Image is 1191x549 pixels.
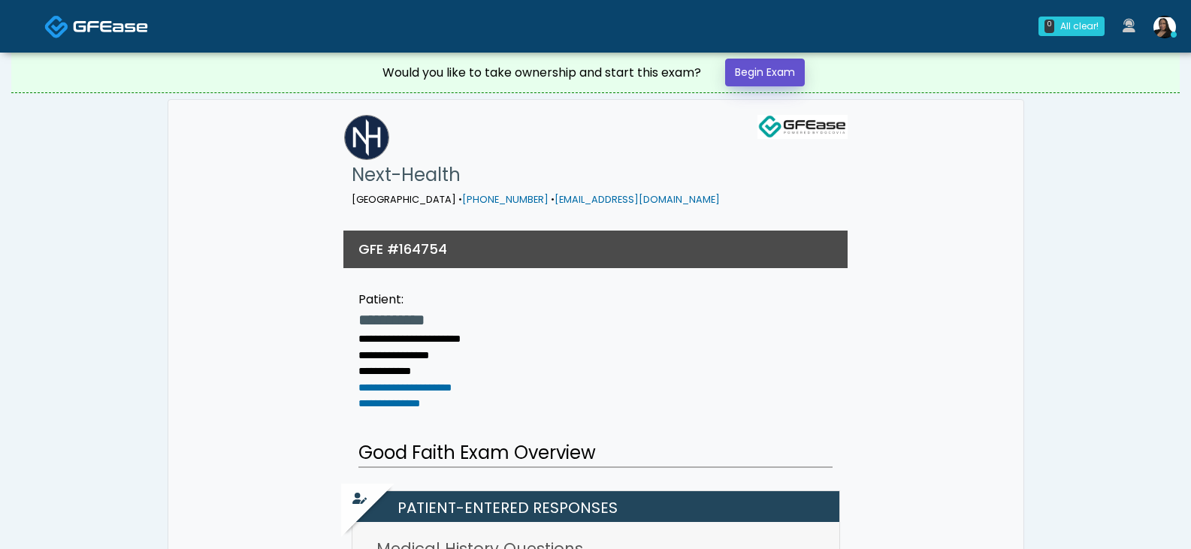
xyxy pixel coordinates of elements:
button: Open LiveChat chat widget [12,6,57,51]
span: • [551,193,555,206]
img: Docovia [44,14,69,39]
a: 0 All clear! [1029,11,1114,42]
h2: Good Faith Exam Overview [358,439,833,468]
img: Veronica Weatherspoon [1153,16,1176,38]
img: GFEase Logo [757,115,848,139]
h2: Patient-entered Responses [360,491,839,522]
small: [GEOGRAPHIC_DATA] [352,193,720,206]
a: Docovia [44,2,148,50]
div: Would you like to take ownership and start this exam? [382,64,701,82]
div: All clear! [1060,20,1099,33]
a: [PHONE_NUMBER] [462,193,549,206]
img: Docovia [73,19,148,34]
a: [EMAIL_ADDRESS][DOMAIN_NAME] [555,193,720,206]
h3: GFE #164754 [358,240,447,258]
div: Patient: [358,291,492,309]
div: 0 [1044,20,1054,33]
h1: Next-Health [352,160,720,190]
img: Next-Health [344,115,389,160]
span: • [458,193,462,206]
a: Begin Exam [725,59,805,86]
